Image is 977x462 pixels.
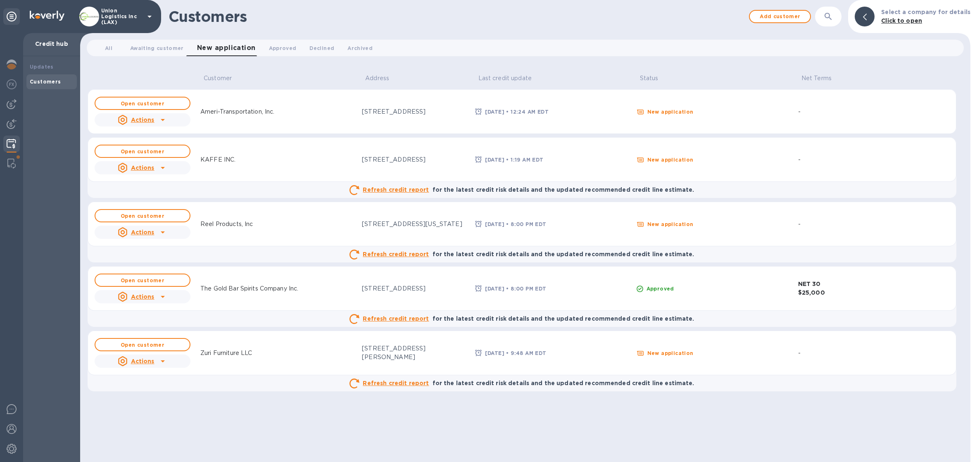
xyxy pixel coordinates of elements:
[433,315,694,322] b: for the latest credit risk details and the updated recommended credit line estimate.
[7,79,17,89] img: Foreign exchange
[131,164,155,171] u: Actions
[365,74,389,83] p: Address
[881,9,970,15] b: Select a company for details
[798,107,801,116] p: -
[95,97,190,110] button: Open customer
[131,117,155,123] u: Actions
[647,221,694,227] b: New application
[749,10,811,23] button: Add customer
[363,186,429,193] u: Refresh credit report
[798,155,801,164] p: -
[309,44,334,52] span: Declined
[485,286,547,292] b: [DATE] • 8:00 PM EDT
[121,342,164,348] b: Open customer
[200,349,252,357] p: Zuri Furniture LLC
[200,220,253,229] p: Reel Products, Inc
[433,251,694,257] b: for the latest credit risk details and the updated recommended credit line estimate.
[3,8,20,25] div: Unpin categories
[95,145,190,158] button: Open customer
[121,213,164,219] b: Open customer
[95,209,190,222] button: Open customer
[130,44,184,52] span: Awaiting customer
[169,8,745,25] h1: Customers
[362,284,468,293] div: [STREET_ADDRESS]
[485,350,547,356] b: [DATE] • 9:48 AM EDT
[647,157,694,163] b: New application
[363,315,429,322] u: Refresh credit report
[121,100,164,107] b: Open customer
[485,157,544,163] b: [DATE] • 1:19 AM EDT
[197,42,256,54] span: New application
[204,74,232,83] p: Customer
[640,74,658,83] p: Status
[478,74,532,83] p: Last credit update
[485,109,549,115] b: [DATE] • 12:24 AM EDT
[647,109,694,115] b: New application
[363,251,429,257] u: Refresh credit report
[647,350,694,356] b: New application
[798,289,825,296] b: $25,000
[798,220,801,229] p: -
[362,344,468,362] div: [STREET_ADDRESS][PERSON_NAME]
[362,107,468,116] div: [STREET_ADDRESS]
[131,358,155,364] u: Actions
[7,139,16,149] img: Credit hub
[105,44,112,52] span: All
[363,380,429,386] u: Refresh credit report
[121,148,164,155] b: Open customer
[30,79,61,85] b: Customers
[347,44,373,52] span: Archived
[30,64,54,70] b: Updates
[131,293,155,300] u: Actions
[485,221,547,227] b: [DATE] • 8:00 PM EDT
[433,186,694,193] b: for the latest credit risk details and the updated recommended credit line estimate.
[362,155,468,164] div: [STREET_ADDRESS]
[798,281,821,287] b: NET 30
[200,155,235,164] p: KAFFE INC.
[433,380,694,386] b: for the latest credit risk details and the updated recommended credit line estimate.
[30,11,64,21] img: Logo
[647,286,674,292] b: Approved
[362,220,468,229] div: [STREET_ADDRESS][US_STATE]
[95,274,190,287] button: Open customer
[756,12,803,21] span: Add customer
[798,349,801,357] p: -
[95,338,190,351] button: Open customer
[269,44,297,52] span: Approved
[30,40,74,48] p: Credit hub
[200,284,298,293] p: The Gold Bar Spirits Company Inc.
[101,8,143,25] p: Union Logistics Inc (LAX)
[801,74,832,83] p: Net Terms
[881,17,922,24] b: Click to open
[131,229,155,236] u: Actions
[121,277,164,283] b: Open customer
[200,107,274,116] p: Ameri-Transportation, Inc.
